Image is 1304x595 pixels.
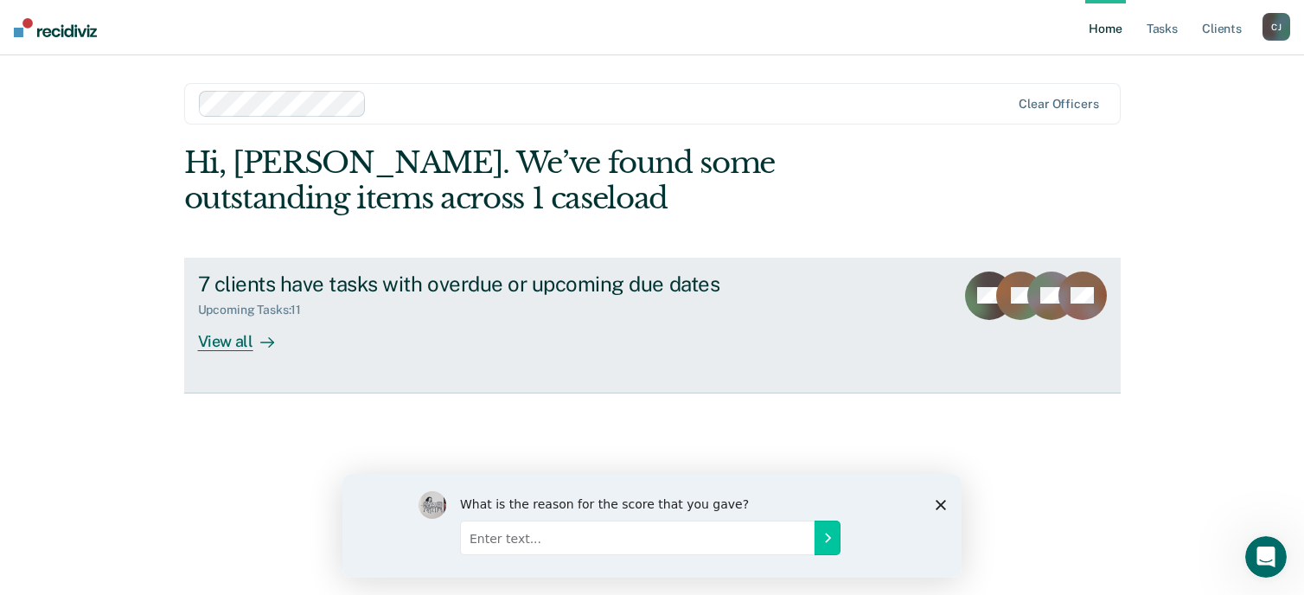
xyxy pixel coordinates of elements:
[1262,13,1290,41] div: C J
[198,303,316,317] div: Upcoming Tasks : 11
[198,272,805,297] div: 7 clients have tasks with overdue or upcoming due dates
[198,317,295,351] div: View all
[342,474,962,578] iframe: Survey by Kim from Recidiviz
[1245,536,1287,578] iframe: Intercom live chat
[184,258,1121,393] a: 7 clients have tasks with overdue or upcoming due datesUpcoming Tasks:11View all
[184,145,933,216] div: Hi, [PERSON_NAME]. We’ve found some outstanding items across 1 caseload
[14,18,97,37] img: Recidiviz
[1262,13,1290,41] button: CJ
[1019,97,1098,112] div: Clear officers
